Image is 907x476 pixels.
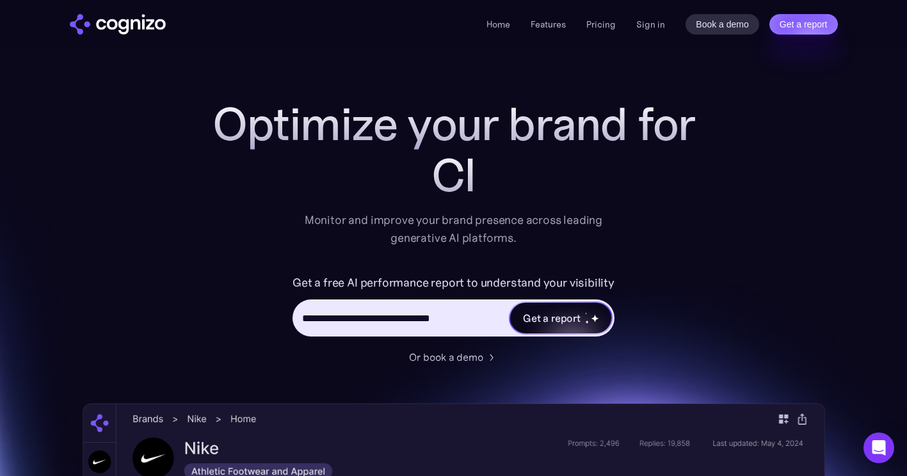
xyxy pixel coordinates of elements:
form: Hero URL Input Form [293,273,614,343]
a: Get a report [769,14,838,35]
img: star [585,320,590,324]
a: Book a demo [686,14,759,35]
div: Monitor and improve your brand presence across leading generative AI platforms. [296,211,611,247]
div: Get a report [523,310,581,326]
a: Get a reportstarstarstar [509,301,613,335]
h1: Optimize your brand for [198,99,710,150]
div: Cl [198,150,710,201]
a: Home [486,19,510,30]
a: Features [531,19,566,30]
a: home [70,14,166,35]
label: Get a free AI performance report to understand your visibility [293,273,614,293]
a: Sign in [636,17,665,32]
img: star [591,314,599,322]
div: Open Intercom Messenger [863,432,894,463]
img: star [585,312,587,314]
div: Or book a demo [409,349,483,365]
a: Or book a demo [409,349,499,365]
img: cognizo logo [70,14,166,35]
a: Pricing [586,19,616,30]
